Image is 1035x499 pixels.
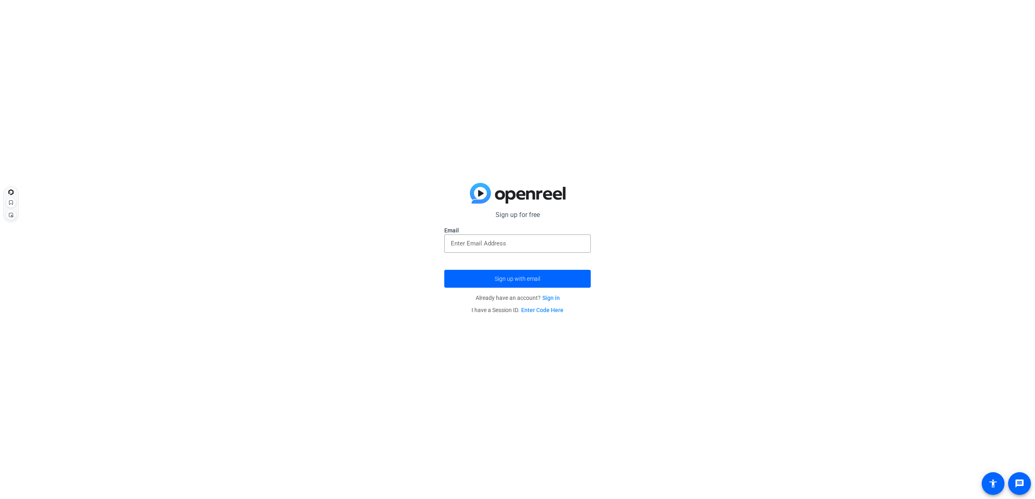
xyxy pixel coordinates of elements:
label: Email [444,226,591,234]
img: blue-gradient.svg [470,183,566,204]
mat-icon: accessibility [988,479,998,488]
mat-icon: message [1015,479,1024,488]
p: Sign up for free [444,210,591,220]
span: Already have an account? [476,295,560,301]
a: Enter Code Here [521,307,563,313]
input: Enter Email Address [451,239,584,248]
button: Sign up with email [444,270,591,288]
span: I have a Session ID. [472,307,563,313]
a: Sign in [542,295,560,301]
